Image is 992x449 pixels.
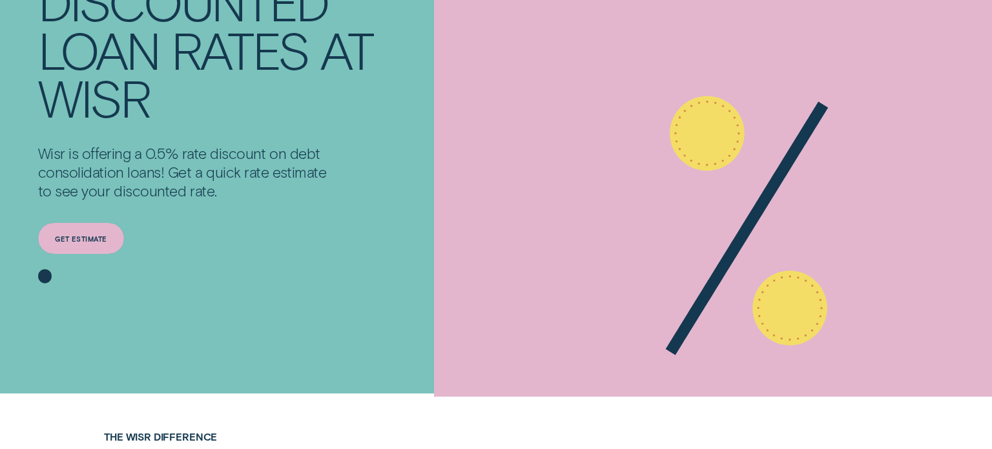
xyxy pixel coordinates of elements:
a: Get estimate [38,223,124,254]
div: Wisr [38,73,150,121]
div: rates [171,25,309,73]
div: Get estimate [55,236,107,242]
h4: THE WISR DIFFERENCE [104,431,358,443]
div: loan [38,25,160,73]
div: at [320,25,373,73]
p: Wisr is offering a 0.5% rate discount on debt consolidation loans! Get a quick rate estimate to s... [38,144,336,200]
